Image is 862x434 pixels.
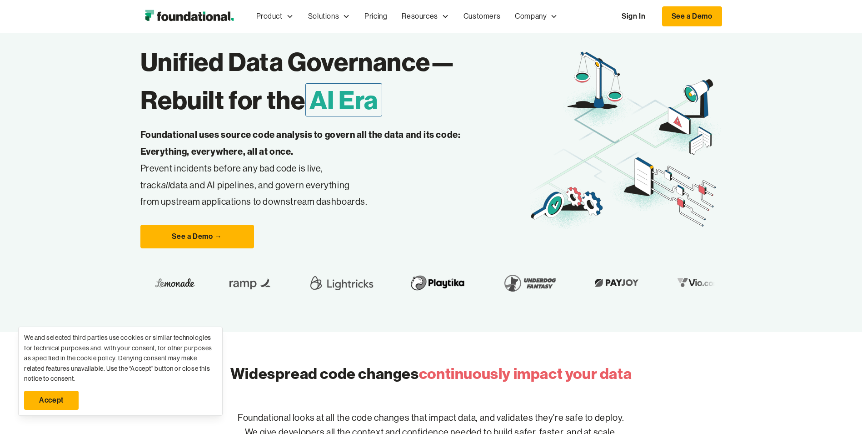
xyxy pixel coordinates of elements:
span: continuously impact your data [419,364,632,383]
img: Vio.com [672,276,725,290]
a: home [140,7,238,25]
div: Product [256,10,283,22]
a: Sign In [613,7,654,26]
a: See a Demo [662,6,722,26]
div: Company [515,10,547,22]
div: Solutions [301,1,357,31]
h1: Unified Data Governance— Rebuilt for the [140,43,528,119]
img: Playtika [404,270,469,296]
div: Company [508,1,565,31]
a: See a Demo → [140,225,254,248]
strong: Foundational uses source code analysis to govern all the data and its code: Everything, everywher... [140,129,461,157]
p: Prevent incidents before any bad code is live, track data and AI pipelines, and govern everything... [140,126,489,210]
a: Accept [24,391,79,410]
em: all [161,179,170,191]
img: Lightricks [306,270,375,296]
a: Pricing [357,1,394,31]
div: Product [249,1,301,31]
a: Customers [456,1,508,31]
div: Resources [402,10,438,22]
div: Solutions [308,10,339,22]
span: AI Era [305,83,383,116]
img: Foundational Logo [140,7,238,25]
img: Payjoy [589,276,643,290]
img: Underdog Fantasy [498,270,560,296]
img: Ramp [223,270,277,296]
iframe: Chat Widget [698,328,862,434]
img: Lemonade [154,276,194,290]
div: Resources [394,1,456,31]
h2: Widespread code changes [230,363,632,384]
div: We and selected third parties use cookies or similar technologies for technical purposes and, wit... [24,333,217,384]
